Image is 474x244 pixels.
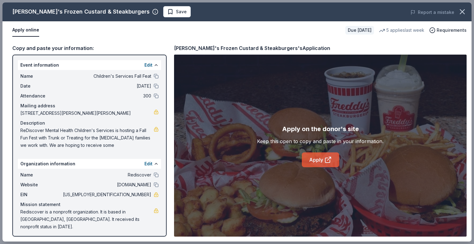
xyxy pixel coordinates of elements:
[144,160,152,167] button: Edit
[429,27,467,34] button: Requirements
[20,181,62,188] span: Website
[176,8,187,15] span: Save
[12,44,167,52] div: Copy and paste your information:
[18,159,161,169] div: Organization information
[20,208,154,230] span: Rediscover is a nonprofit organization. It is based in [GEOGRAPHIC_DATA], [GEOGRAPHIC_DATA]. It r...
[20,82,62,90] span: Date
[282,124,359,134] div: Apply on the donor's site
[20,102,159,110] div: Mailing address
[12,24,39,37] button: Apply online
[20,191,62,198] span: EIN
[20,127,154,149] span: ReDiscover Mental Health Children's Services is hosting a Fall Fun Fest with Trunk or Treating fo...
[144,61,152,69] button: Edit
[62,92,151,100] span: 300
[20,92,62,100] span: Attendance
[62,72,151,80] span: Children's Services Fall Feat
[410,9,454,16] button: Report a mistake
[437,27,467,34] span: Requirements
[257,138,384,145] div: Keep this open to copy and paste in your information.
[12,7,150,17] div: [PERSON_NAME]'s Frozen Custard & Steakburgers
[20,110,154,117] span: [STREET_ADDRESS][PERSON_NAME][PERSON_NAME]
[174,44,330,52] div: [PERSON_NAME]'s Frozen Custard & Steakburgers's Application
[62,82,151,90] span: [DATE]
[379,27,424,34] div: 5 applies last week
[20,119,159,127] div: Description
[302,152,339,167] a: Apply
[18,60,161,70] div: Event information
[62,181,151,188] span: [DOMAIN_NAME]
[62,171,151,179] span: Rediscover
[20,201,159,208] div: Mission statement
[20,72,62,80] span: Name
[20,171,62,179] span: Name
[62,191,151,198] span: [US_EMPLOYER_IDENTIFICATION_NUMBER]
[345,26,374,35] div: Due [DATE]
[163,6,191,17] button: Save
